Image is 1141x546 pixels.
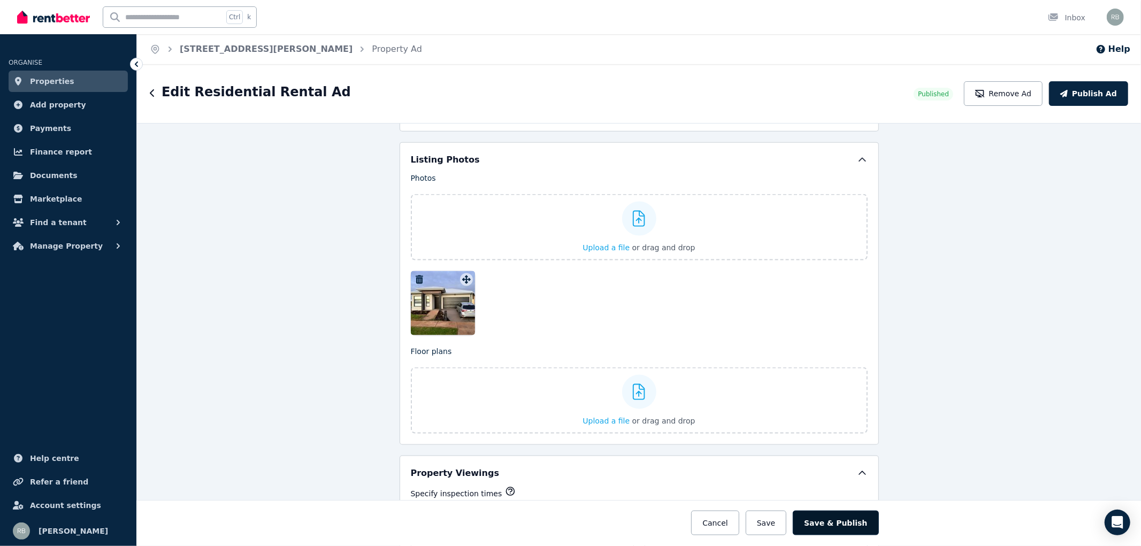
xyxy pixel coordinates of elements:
[30,75,74,88] span: Properties
[30,452,79,465] span: Help centre
[247,13,251,21] span: k
[691,511,739,535] button: Cancel
[30,145,92,158] span: Finance report
[411,467,500,480] h5: Property Viewings
[30,240,103,252] span: Manage Property
[1096,43,1130,56] button: Help
[9,495,128,516] a: Account settings
[411,153,480,166] h5: Listing Photos
[411,346,868,357] p: Floor plans
[1105,510,1130,535] div: Open Intercom Messenger
[13,522,30,540] img: Ravi Beniwal
[9,212,128,233] button: Find a tenant
[583,417,630,425] span: Upload a file
[9,188,128,210] a: Marketplace
[9,59,42,66] span: ORGANISE
[9,141,128,163] a: Finance report
[964,81,1043,106] button: Remove Ad
[9,165,128,186] a: Documents
[793,511,878,535] button: Save & Publish
[1048,12,1085,23] div: Inbox
[30,122,71,135] span: Payments
[9,94,128,116] a: Add property
[162,83,351,101] h1: Edit Residential Rental Ad
[1107,9,1124,26] img: Ravi Beniwal
[9,118,128,139] a: Payments
[39,525,108,537] span: [PERSON_NAME]
[226,10,243,24] span: Ctrl
[17,9,90,25] img: RentBetter
[180,44,353,54] a: [STREET_ADDRESS][PERSON_NAME]
[632,417,695,425] span: or drag and drop
[746,511,786,535] button: Save
[583,243,630,252] span: Upload a file
[372,44,422,54] a: Property Ad
[30,499,101,512] span: Account settings
[30,98,86,111] span: Add property
[30,475,88,488] span: Refer a friend
[583,416,695,426] button: Upload a file or drag and drop
[9,448,128,469] a: Help centre
[1049,81,1128,106] button: Publish Ad
[137,34,435,64] nav: Breadcrumb
[30,216,87,229] span: Find a tenant
[583,242,695,253] button: Upload a file or drag and drop
[9,71,128,92] a: Properties
[9,235,128,257] button: Manage Property
[30,169,78,182] span: Documents
[632,243,695,252] span: or drag and drop
[9,471,128,493] a: Refer a friend
[918,90,949,98] span: Published
[30,193,82,205] span: Marketplace
[411,488,502,499] p: Specify inspection times
[411,173,868,183] p: Photos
